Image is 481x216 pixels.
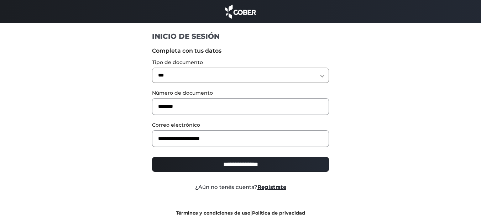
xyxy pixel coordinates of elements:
img: cober_marca.png [223,4,258,20]
h1: INICIO DE SESIÓN [152,32,329,41]
a: Términos y condiciones de uso [176,210,250,216]
label: Correo electrónico [152,121,329,129]
label: Número de documento [152,89,329,97]
div: ¿Aún no tenés cuenta? [147,183,334,191]
a: Registrate [257,184,286,190]
a: Política de privacidad [252,210,305,216]
label: Completa con tus datos [152,47,329,55]
label: Tipo de documento [152,59,329,66]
